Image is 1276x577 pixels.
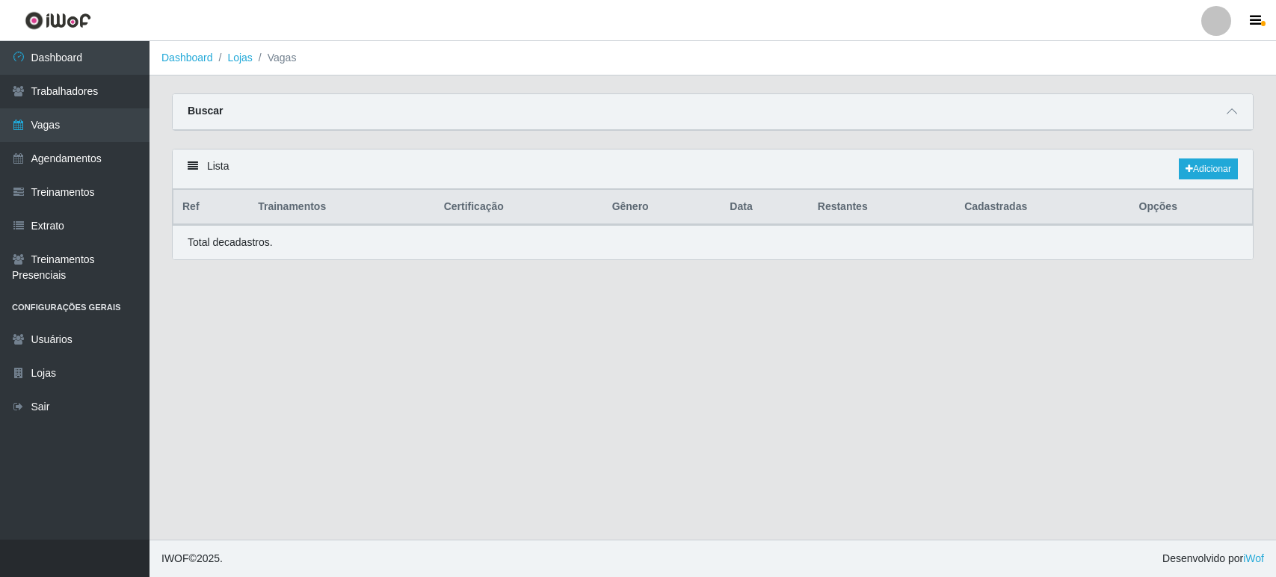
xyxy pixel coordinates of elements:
a: Adicionar [1179,158,1238,179]
span: Desenvolvido por [1162,551,1264,567]
th: Certificação [435,190,603,225]
a: Lojas [227,52,252,64]
th: Trainamentos [249,190,434,225]
nav: breadcrumb [150,41,1276,75]
th: Gênero [603,190,721,225]
li: Vagas [253,50,297,66]
div: Lista [173,149,1253,189]
a: iWof [1243,552,1264,564]
th: Data [721,190,808,225]
a: Dashboard [161,52,213,64]
img: CoreUI Logo [25,11,91,30]
p: Total de cadastros. [188,235,273,250]
span: IWOF [161,552,189,564]
th: Restantes [809,190,955,225]
span: © 2025 . [161,551,223,567]
th: Opções [1130,190,1253,225]
th: Ref [173,190,250,225]
th: Cadastradas [955,190,1129,225]
strong: Buscar [188,105,223,117]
